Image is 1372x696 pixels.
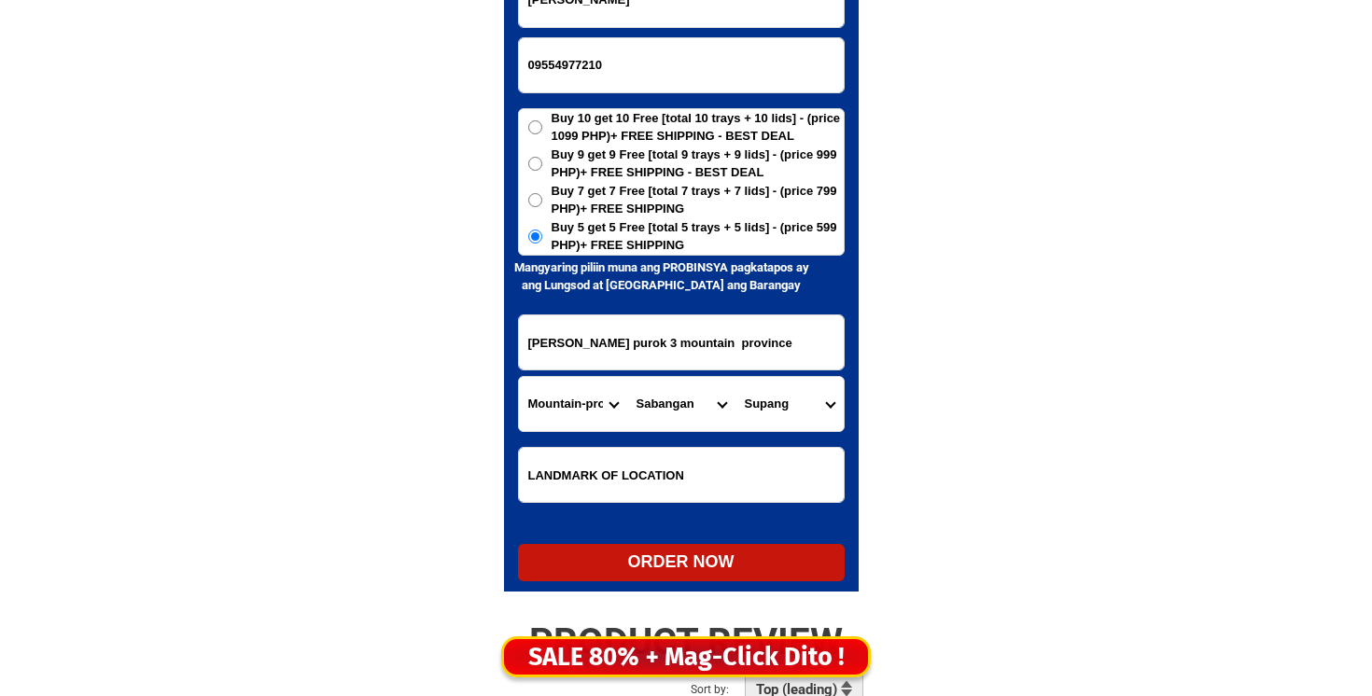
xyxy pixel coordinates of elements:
[519,448,844,502] input: Input LANDMARKOFLOCATION
[528,230,542,244] input: Buy 5 get 5 Free [total 5 trays + 5 lids] - (price 599 PHP)+ FREE SHIPPING
[528,193,542,207] input: Buy 7 get 7 Free [total 7 trays + 7 lids] - (price 799 PHP)+ FREE SHIPPING
[504,258,819,295] h6: Mangyaring piliin muna ang PROBINSYA pagkatapos ay ang Lungsod at [GEOGRAPHIC_DATA] ang Barangay
[627,377,735,431] select: Select district
[490,619,882,664] h2: PRODUCT REVIEW
[518,550,845,575] div: ORDER NOW
[552,146,844,182] span: Buy 9 get 9 Free [total 9 trays + 9 lids] - (price 999 PHP)+ FREE SHIPPING - BEST DEAL
[528,120,542,134] input: Buy 10 get 10 Free [total 10 trays + 10 lids] - (price 1099 PHP)+ FREE SHIPPING - BEST DEAL
[552,218,844,255] span: Buy 5 get 5 Free [total 5 trays + 5 lids] - (price 599 PHP)+ FREE SHIPPING
[552,182,844,218] span: Buy 7 get 7 Free [total 7 trays + 7 lids] - (price 799 PHP)+ FREE SHIPPING
[735,377,844,431] select: Select commune
[552,109,844,146] span: Buy 10 get 10 Free [total 10 trays + 10 lids] - (price 1099 PHP)+ FREE SHIPPING - BEST DEAL
[519,377,627,431] select: Select province
[504,638,868,676] div: SALE 80% + Mag-Click Dito !
[528,157,542,171] input: Buy 9 get 9 Free [total 9 trays + 9 lids] - (price 999 PHP)+ FREE SHIPPING - BEST DEAL
[519,38,844,92] input: Input phone_number
[519,315,844,369] input: Input address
